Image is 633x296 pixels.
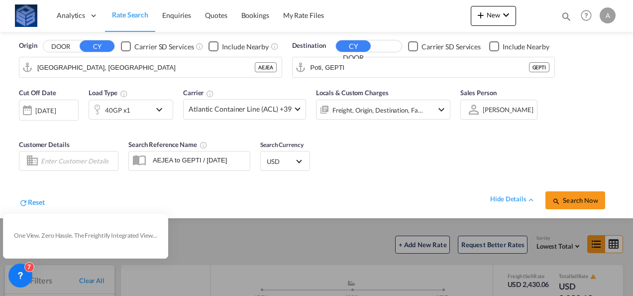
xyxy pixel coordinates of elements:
div: Include Nearby [503,42,549,52]
button: CY [80,40,114,52]
md-icon: icon-plus 400-fg [475,9,487,21]
span: My Rate Files [283,11,324,19]
span: Help [578,7,595,24]
span: Cut Off Date [19,89,56,97]
md-select: Select Currency: $ USDUnited States Dollar [266,154,305,168]
span: Load Type [89,89,128,97]
md-checkbox: Checkbox No Ink [489,41,549,51]
div: hide detailsicon-chevron-up [490,194,535,204]
button: DOOR [336,52,371,63]
div: [DATE] [35,106,56,115]
md-icon: Unchecked: Ignores neighbouring ports when fetching rates.Checked : Includes neighbouring ports w... [271,42,279,50]
md-icon: icon-refresh [19,198,28,207]
md-icon: icon-chevron-down [435,104,447,116]
md-icon: icon-chevron-down [500,9,512,21]
button: icon-magnifySearch Now [545,191,605,209]
md-icon: icon-information-outline [120,90,128,98]
md-icon: Your search will be saved by the below given name [200,141,208,149]
md-icon: icon-chevron-down [153,104,170,116]
span: New [475,11,512,19]
div: Help [578,7,600,25]
span: Locals & Custom Charges [316,89,389,97]
md-icon: The selected Trucker/Carrierwill be displayed in the rate results If the rates are from another f... [206,90,214,98]
div: [DATE] [19,100,79,121]
md-icon: icon-magnify [552,197,560,205]
div: 40GP x1 [105,103,130,117]
md-datepicker: Select [19,119,26,133]
md-input-container: Jebel Ali, AEJEA [19,57,282,77]
div: Carrier SD Services [422,42,481,52]
button: DOOR [43,41,78,52]
div: Include Nearby [222,42,269,52]
span: Carrier [183,89,214,97]
span: Customer Details [19,141,69,148]
div: 40GP x1icon-chevron-down [89,100,173,120]
span: Bookings [241,11,269,19]
span: Destination [292,41,326,51]
input: Search Reference Name [148,152,250,167]
img: fff785d0086311efa2d3e168b14c2f64.png [15,4,37,27]
div: Carrier SD Services [134,42,194,52]
span: Reset [28,198,45,206]
div: AEJEA [255,62,277,72]
span: Quotes [205,11,227,19]
md-checkbox: Checkbox No Ink [121,41,194,51]
input: Search by Port [37,60,255,75]
span: Rate Search [112,10,148,19]
button: CY [336,40,371,52]
div: Freight Origin Destination Factory Stuffing [332,103,423,117]
span: Enquiries [162,11,191,19]
span: Search Reference Name [128,141,208,148]
md-icon: icon-magnify [561,11,572,22]
span: USD [267,157,295,166]
div: Freight Origin Destination Factory Stuffingicon-chevron-down [316,100,450,120]
input: Enter Customer Details [41,153,115,168]
span: Analytics [57,10,85,20]
input: Search by Port [311,60,529,75]
md-icon: icon-chevron-up [527,195,535,204]
div: GEPTI [529,62,550,72]
md-input-container: Poti, GEPTI [293,57,555,77]
md-checkbox: Checkbox No Ink [408,41,481,51]
span: Origin [19,41,37,51]
div: A [600,7,616,23]
span: Sales Person [460,89,497,97]
div: icon-refreshReset [19,197,45,209]
div: [PERSON_NAME] [483,106,533,114]
md-checkbox: Checkbox No Ink [209,41,269,51]
span: Atlantic Container Line (ACL) +39 [189,104,292,114]
span: Search Currency [260,141,304,148]
div: icon-magnify [561,11,572,26]
md-select: Sales Person: Aysha Akhtar [482,102,534,117]
span: icon-magnifySearch Now [552,196,598,204]
md-icon: Unchecked: Search for CY (Container Yard) services for all selected carriers.Checked : Search for... [196,42,204,50]
button: icon-plus 400-fgNewicon-chevron-down [471,6,516,26]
